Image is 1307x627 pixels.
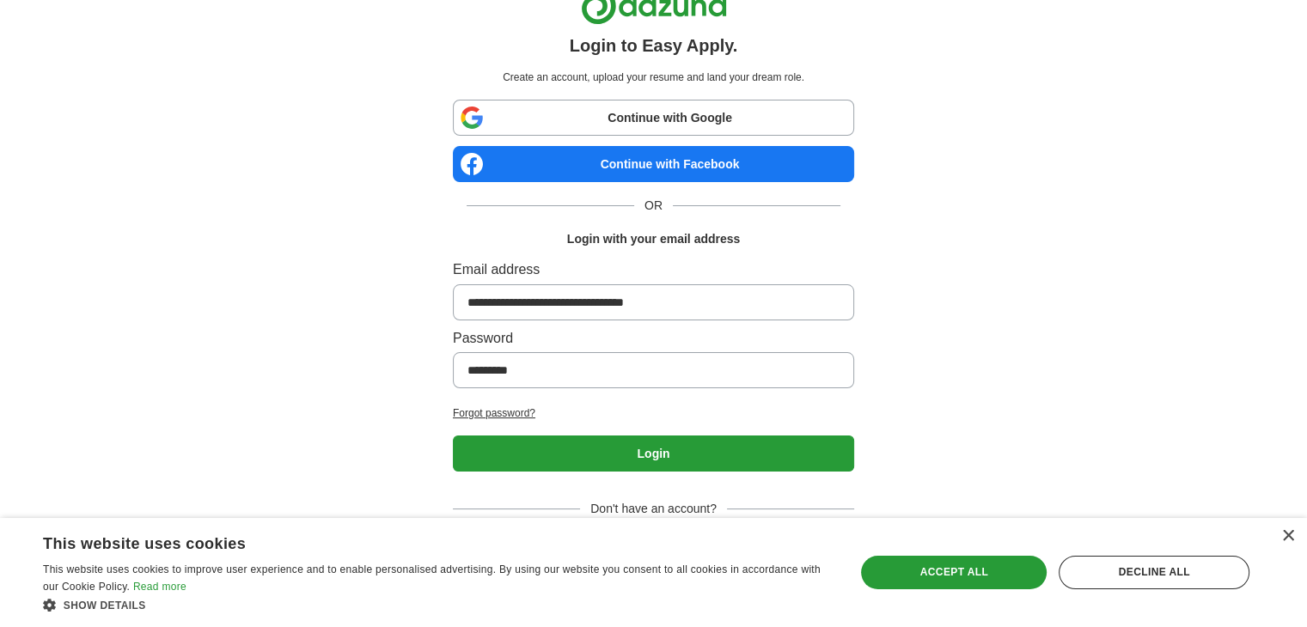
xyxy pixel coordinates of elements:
h1: Login with your email address [567,229,740,248]
div: Show details [43,596,831,614]
span: Show details [64,600,146,612]
h1: Login to Easy Apply. [570,32,738,59]
button: Login [453,435,854,472]
span: Don't have an account? [580,499,727,518]
p: Create an account, upload your resume and land your dream role. [456,70,851,86]
a: Read more, opens a new window [133,581,186,593]
label: Password [453,327,854,350]
span: This website uses cookies to improve user experience and to enable personalised advertising. By u... [43,563,821,593]
label: Email address [453,259,854,281]
a: Continue with Facebook [453,146,854,182]
div: This website uses cookies [43,528,788,554]
div: Accept all [861,556,1047,588]
a: Forgot password? [453,405,854,422]
span: OR [634,196,673,215]
div: Close [1281,530,1294,543]
div: Decline all [1059,556,1249,588]
a: Continue with Google [453,100,854,136]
